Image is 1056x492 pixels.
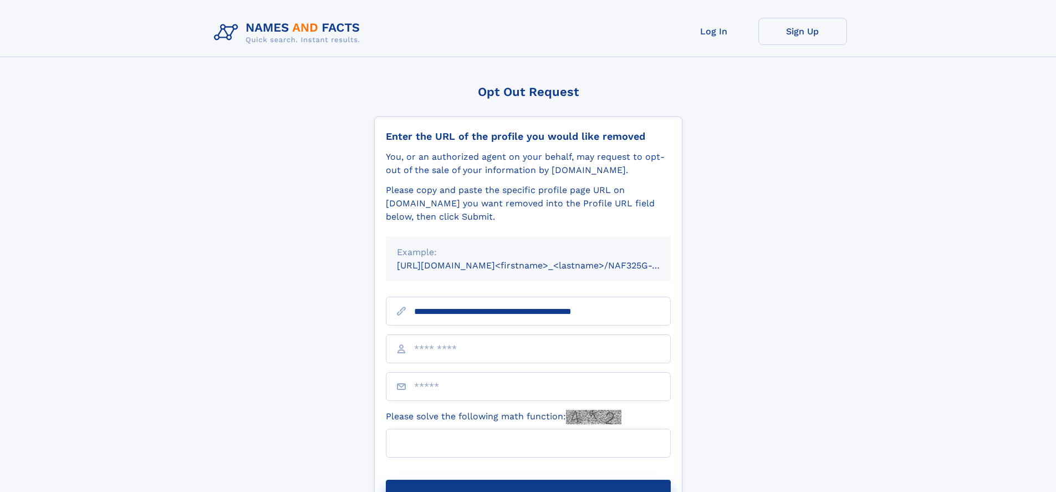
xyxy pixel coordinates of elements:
a: Sign Up [758,18,847,45]
small: [URL][DOMAIN_NAME]<firstname>_<lastname>/NAF325G-xxxxxxxx [397,260,692,271]
div: Opt Out Request [374,85,682,99]
img: Logo Names and Facts [210,18,369,48]
div: Please copy and paste the specific profile page URL on [DOMAIN_NAME] you want removed into the Pr... [386,184,671,224]
div: Example: [397,246,660,259]
a: Log In [670,18,758,45]
label: Please solve the following math function: [386,410,621,424]
div: You, or an authorized agent on your behalf, may request to opt-out of the sale of your informatio... [386,150,671,177]
div: Enter the URL of the profile you would like removed [386,130,671,143]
